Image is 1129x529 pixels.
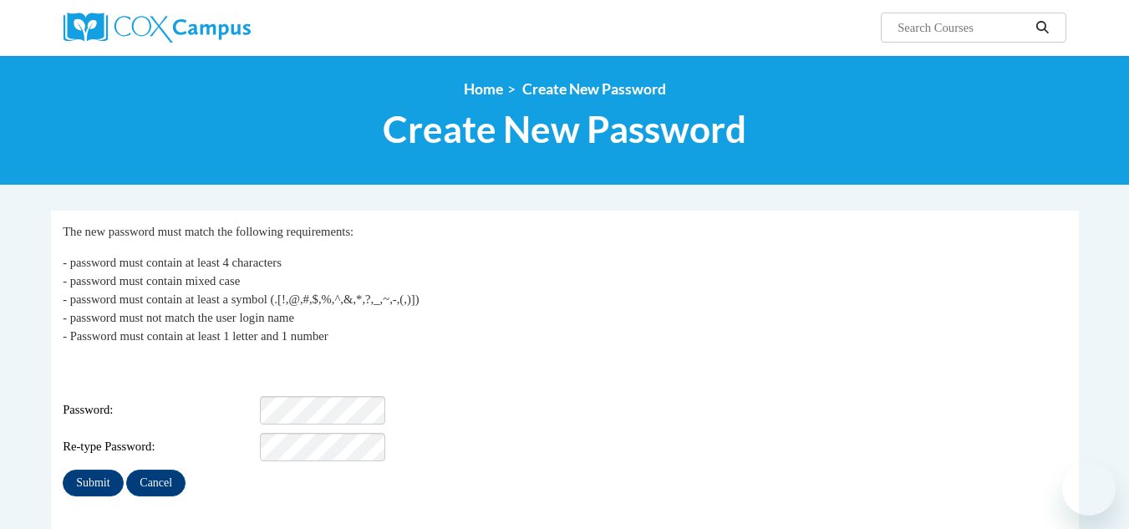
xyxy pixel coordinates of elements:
input: Cancel [126,470,186,496]
span: Password: [63,401,257,420]
a: Home [464,80,503,98]
span: - password must contain at least 4 characters - password must contain mixed case - password must ... [63,256,419,343]
a: Cox Campus [64,13,381,43]
button: Search [1030,18,1055,38]
img: Cox Campus [64,13,251,43]
span: Re-type Password: [63,438,257,456]
input: Search Courses [896,18,1030,38]
input: Submit [63,470,123,496]
span: The new password must match the following requirements: [63,225,353,238]
span: Create New Password [383,107,746,151]
span: Create New Password [522,80,666,98]
iframe: Button to launch messaging window [1062,462,1116,516]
